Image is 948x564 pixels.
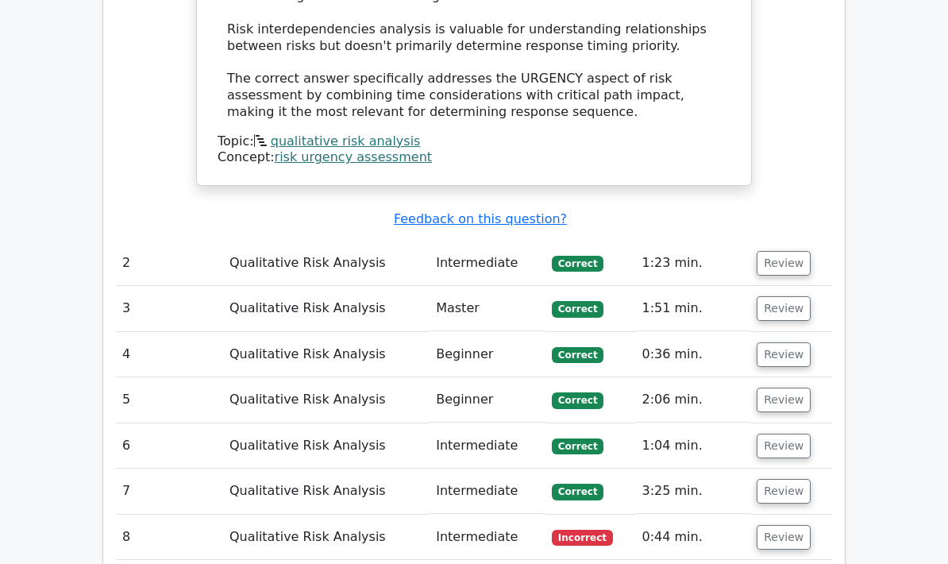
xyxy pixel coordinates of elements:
td: 1:04 min. [636,423,751,469]
span: Correct [552,438,603,454]
td: 1:51 min. [636,286,751,331]
td: 4 [116,332,223,377]
button: Review [757,296,811,321]
td: Qualitative Risk Analysis [223,469,430,514]
td: Intermediate [430,469,545,514]
td: Qualitative Risk Analysis [223,423,430,469]
td: 7 [116,469,223,514]
td: Intermediate [430,515,545,560]
td: 3:25 min. [636,469,751,514]
span: Correct [552,256,603,272]
td: 0:44 min. [636,515,751,560]
span: Correct [552,301,603,317]
td: Qualitative Risk Analysis [223,241,430,286]
td: Intermediate [430,423,545,469]
button: Review [757,525,811,550]
button: Review [757,434,811,458]
td: 2:06 min. [636,377,751,423]
td: Qualitative Risk Analysis [223,286,430,331]
a: qualitative risk analysis [271,133,421,149]
a: risk urgency assessment [275,149,432,164]
span: Incorrect [552,530,613,546]
td: Qualitative Risk Analysis [223,515,430,560]
button: Review [757,342,811,367]
button: Review [757,251,811,276]
td: 6 [116,423,223,469]
div: Topic: [218,133,730,150]
button: Review [757,388,811,412]
td: Qualitative Risk Analysis [223,377,430,423]
td: Intermediate [430,241,545,286]
td: 0:36 min. [636,332,751,377]
td: 2 [116,241,223,286]
span: Correct [552,484,603,500]
span: Correct [552,347,603,363]
td: 1:23 min. [636,241,751,286]
td: 5 [116,377,223,423]
td: 3 [116,286,223,331]
td: 8 [116,515,223,560]
td: Qualitative Risk Analysis [223,332,430,377]
td: Beginner [430,332,545,377]
button: Review [757,479,811,504]
a: Feedback on this question? [394,211,567,226]
div: Concept: [218,149,730,166]
span: Correct [552,392,603,408]
td: Beginner [430,377,545,423]
td: Master [430,286,545,331]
